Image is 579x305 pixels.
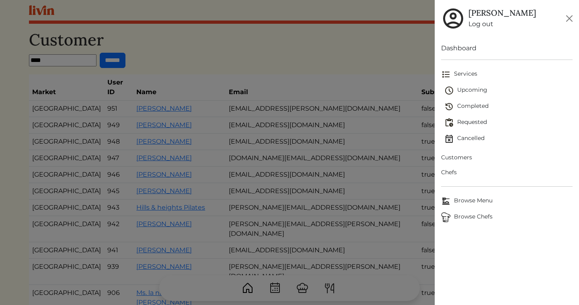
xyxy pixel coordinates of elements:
a: Cancelled [444,131,573,147]
a: Log out [468,19,536,29]
span: Browse Chefs [441,212,573,222]
img: schedule-fa401ccd6b27cf58db24c3bb5584b27dcd8bd24ae666a918e1c6b4ae8c451a22.svg [444,86,454,95]
span: Cancelled [444,134,573,144]
h5: [PERSON_NAME] [468,8,536,18]
a: Requested [444,115,573,131]
span: Services [441,70,573,79]
img: event_cancelled-67e280bd0a9e072c26133efab016668ee6d7272ad66fa3c7eb58af48b074a3a4.svg [444,134,454,144]
span: Requested [444,118,573,128]
a: Dashboard [441,43,573,53]
span: Upcoming [444,86,573,95]
img: user_account-e6e16d2ec92f44fc35f99ef0dc9cddf60790bfa021a6ecb1c896eb5d2907b31c.svg [441,6,465,31]
a: Completed [444,99,573,115]
span: Completed [444,102,573,111]
a: Browse MenuBrowse Menu [441,193,573,209]
img: pending_actions-fd19ce2ea80609cc4d7bbea353f93e2f363e46d0f816104e4e0650fdd7f915cf.svg [444,118,454,128]
button: Close [563,12,576,25]
img: Browse Menu [441,196,451,206]
a: Upcoming [444,82,573,99]
span: Chefs [441,168,573,177]
a: Services [441,66,573,82]
span: Browse Menu [441,196,573,206]
span: Customers [441,153,573,162]
a: ChefsBrowse Chefs [441,209,573,225]
img: format_list_bulleted-ebc7f0161ee23162107b508e562e81cd567eeab2455044221954b09d19068e74.svg [441,70,451,79]
img: history-2b446bceb7e0f53b931186bf4c1776ac458fe31ad3b688388ec82af02103cd45.svg [444,102,454,111]
img: Browse Chefs [441,212,451,222]
a: Customers [441,150,573,165]
a: Chefs [441,165,573,180]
